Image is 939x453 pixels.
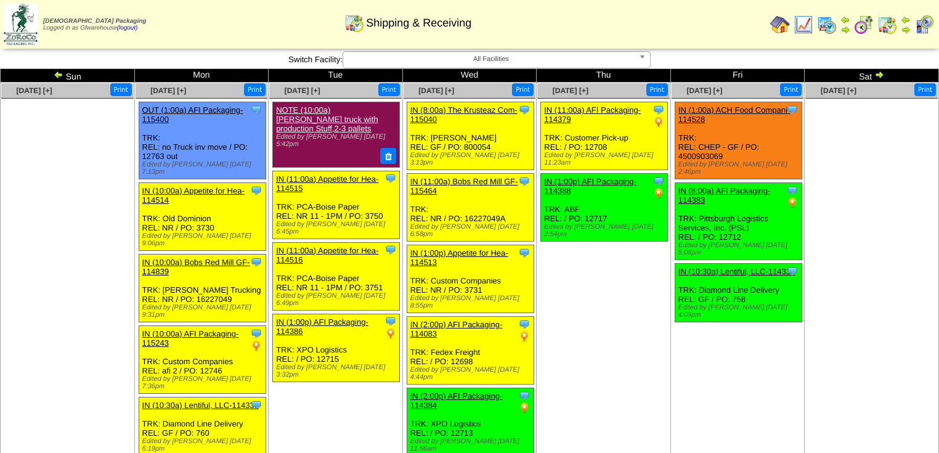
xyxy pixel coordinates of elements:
a: [DATE] [+] [17,86,52,95]
div: Edited by [PERSON_NAME] [DATE] 2:54pm [544,223,667,238]
div: Edited by [PERSON_NAME] [DATE] 5:06pm [678,242,802,256]
div: TRK: Diamond Line Delivery REL: GF / PO: 758 [675,264,802,322]
a: [DATE] [+] [821,86,856,95]
span: Shipping & Receiving [366,17,471,30]
img: Tooltip [384,243,397,256]
button: Print [780,83,802,96]
img: calendarcustomer.gif [914,15,934,35]
a: [DATE] [+] [553,86,588,95]
a: IN (10:00a) Bobs Red Mill GF-114839 [142,258,250,276]
img: Tooltip [384,172,397,184]
button: Print [244,83,266,96]
img: PO [652,187,665,200]
img: arrowleft.gif [901,15,911,25]
img: Tooltip [250,104,262,116]
a: IN (2:00p) AFI Packaging-114083 [410,320,503,338]
img: Tooltip [518,247,530,259]
img: Tooltip [652,104,665,116]
span: All Facilities [348,52,634,67]
img: PO [384,327,397,340]
div: Edited by [PERSON_NAME] [DATE] 7:36pm [142,375,266,390]
div: Edited by [PERSON_NAME] [DATE] 11:23am [544,152,667,166]
img: Tooltip [250,184,262,197]
img: Tooltip [250,327,262,340]
a: IN (10:30a) Lentiful, LLC-114336 [678,267,795,276]
a: IN (10:00a) Appetite for Hea-114514 [142,186,245,205]
img: Tooltip [518,318,530,330]
img: Tooltip [518,175,530,187]
img: arrowright.gif [840,25,850,35]
div: TRK: PCA-Boise Paper REL: NR 11 - 1PM / PO: 3750 [273,171,400,239]
div: TRK: [PERSON_NAME] REL: GF / PO: 800054 [407,102,534,170]
button: Print [646,83,668,96]
div: Edited by [PERSON_NAME] [DATE] 3:13pm [410,152,534,166]
a: IN (10:30a) Lentiful, LLC-114338 [142,401,259,410]
img: calendarprod.gif [817,15,837,35]
td: Tue [269,69,403,83]
a: IN (8:00a) AFI Packaging-114383 [678,186,771,205]
div: TRK: [PERSON_NAME] Trucking REL: NR / PO: 16227049 [139,255,266,322]
td: Sat [805,69,939,83]
img: zoroco-logo-small.webp [4,4,38,45]
a: IN (11:00a) Bobs Red Mill GF-115464 [410,177,518,195]
a: (logout) [117,25,138,31]
a: IN (11:00a) Appetite for Hea-114516 [276,246,378,264]
img: calendarinout.gif [877,15,897,35]
div: Edited by [PERSON_NAME] [DATE] 5:42pm [276,133,394,148]
img: PO [786,197,799,209]
div: TRK: Pittsburgh Logistics Services, Inc. (PSL) REL: / PO: 12712 [675,183,802,260]
div: TRK: Custom Companies REL: NR / PO: 3731 [407,245,534,313]
a: IN (8:00a) The Krusteaz Com-115040 [410,105,518,124]
div: Edited by [PERSON_NAME] [DATE] 7:13pm [142,161,266,176]
a: IN (1:00p) AFI Packaging-114388 [544,177,636,195]
div: TRK: Old Dominion REL: NR / PO: 3730 [139,183,266,251]
button: Print [512,83,534,96]
img: Tooltip [384,315,397,327]
button: Print [110,83,132,96]
img: arrowright.gif [874,70,884,80]
a: IN (1:00a) ACH Food Compani-114528 [678,105,790,124]
a: [DATE] [+] [150,86,186,95]
button: Delete Note [380,148,396,164]
img: calendarblend.gif [854,15,874,35]
img: Tooltip [250,399,262,411]
img: arrowleft.gif [54,70,63,80]
div: TRK: ABF REL: / PO: 12717 [541,174,668,242]
img: home.gif [770,15,790,35]
img: PO [518,402,530,414]
a: [DATE] [+] [285,86,320,95]
img: line_graph.gif [794,15,813,35]
td: Wed [402,69,537,83]
a: IN (10:00a) AFI Packaging-115243 [142,329,239,348]
div: Edited by [PERSON_NAME] [DATE] 4:44pm [410,366,534,381]
a: IN (2:00p) AFI Packaging-114384 [410,391,503,410]
img: arrowright.gif [901,25,911,35]
a: [DATE] [+] [418,86,454,95]
div: TRK: PCA-Boise Paper REL: NR 11 - 1PM / PO: 3751 [273,242,400,310]
div: Edited by [PERSON_NAME] [DATE] 6:49pm [276,292,399,307]
div: Edited by [PERSON_NAME] [DATE] 8:55pm [410,295,534,309]
a: [DATE] [+] [686,86,722,95]
div: TRK: REL: CHEP - GF / PO: 4500903069 [675,102,802,179]
div: Edited by [PERSON_NAME] [DATE] 3:32pm [276,364,399,378]
img: PO [250,340,262,352]
span: Logged in as Gfwarehouse [43,18,146,31]
a: OUT (1:00a) AFI Packaging-115400 [142,105,243,124]
td: Sun [1,69,135,83]
td: Thu [537,69,671,83]
span: [DEMOGRAPHIC_DATA] Packaging [43,18,146,25]
img: Tooltip [518,390,530,402]
img: arrowleft.gif [840,15,850,25]
button: Print [378,83,400,96]
div: TRK: REL: no Truck inv move / PO: 12763 out [139,102,266,179]
button: Print [914,83,936,96]
a: NOTE (10:00a) [PERSON_NAME] truck with production Stuff,2-3 pallets [276,105,378,133]
img: PO [518,330,530,343]
div: Edited by [PERSON_NAME] [DATE] 9:31pm [142,304,266,319]
div: Edited by [PERSON_NAME] [DATE] 4:09pm [678,304,802,319]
